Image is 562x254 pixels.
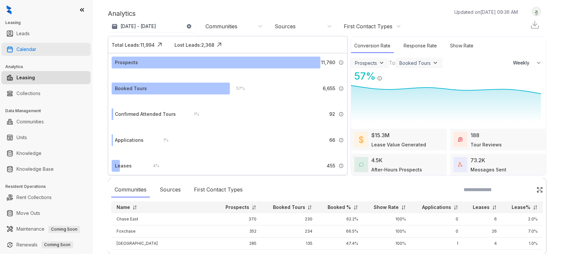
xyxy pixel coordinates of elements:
[359,136,363,143] img: LeaseValue
[422,204,451,211] p: Applications
[1,71,91,84] li: Leasing
[262,213,318,225] td: 230
[5,108,92,114] h3: Data Management
[48,226,80,233] span: Coming Soon
[432,60,439,66] img: ViewFilterArrow
[502,225,543,238] td: 7.0%
[532,8,541,15] img: UserAvatar
[215,238,262,250] td: 285
[16,71,35,84] a: Leasing
[16,43,36,56] a: Calendar
[252,205,256,210] img: sorting
[522,187,528,192] img: SearchIcon
[262,238,318,250] td: 135
[382,70,392,80] img: Click Icon
[1,207,91,220] li: Move Outs
[307,205,312,210] img: sorting
[378,60,385,66] img: ViewFilterArrow
[355,60,377,66] div: Prospects
[363,213,411,225] td: 100%
[338,138,344,143] img: Info
[323,85,335,92] span: 6,655
[215,213,262,225] td: 370
[205,23,237,30] div: Communities
[338,112,344,117] img: Info
[329,137,335,144] span: 66
[338,86,344,91] img: Info
[111,213,215,225] td: Chase East
[275,23,296,30] div: Sources
[117,204,130,211] p: Name
[464,238,502,250] td: 4
[112,41,155,48] div: Total Leads: 11,994
[317,238,363,250] td: 47.4%
[464,225,502,238] td: 26
[359,162,363,167] img: AfterHoursConversations
[363,238,411,250] td: 100%
[1,115,91,128] li: Communities
[155,40,165,50] img: Click Icon
[1,163,91,176] li: Knowledge Base
[411,213,464,225] td: 0
[492,205,497,210] img: sorting
[389,59,395,67] div: To
[5,64,92,70] h3: Analytics
[512,204,530,211] p: Lease%
[447,39,477,53] div: Show Rate
[453,205,458,210] img: sorting
[215,225,262,238] td: 352
[1,238,91,251] li: Renewals
[458,162,463,167] img: TotalFum
[262,225,318,238] td: 234
[470,141,502,148] div: Tour Reviews
[16,163,54,176] a: Knowledge Base
[502,213,543,225] td: 2.0%
[317,225,363,238] td: 66.5%
[338,163,344,168] img: Info
[147,162,159,169] div: 4 %
[156,182,184,197] div: Sources
[108,9,136,18] p: Analytics
[533,205,538,210] img: sorting
[327,162,335,169] span: 455
[371,141,426,148] div: Lease Value Generated
[41,241,73,248] span: Coming Soon
[120,23,156,30] p: [DATE] - [DATE]
[273,204,305,211] p: Booked Tours
[111,238,215,250] td: [GEOGRAPHIC_DATA]
[214,40,224,50] img: Click Icon
[115,85,147,92] div: Booked Tours
[400,39,440,53] div: Response Rate
[351,39,394,53] div: Conversion Rate
[108,20,197,32] button: [DATE] - [DATE]
[191,182,246,197] div: First Contact Types
[1,87,91,100] li: Collections
[353,205,358,210] img: sorting
[458,137,463,142] img: TourReviews
[16,238,73,251] a: RenewalsComing Soon
[115,59,138,66] div: Prospects
[1,191,91,204] li: Rent Collections
[344,23,392,30] div: First Contact Types
[111,182,150,197] div: Communities
[371,166,422,173] div: After-Hours Prospects
[1,131,91,144] li: Units
[374,204,399,211] p: Show Rate
[230,85,245,92] div: 57 %
[329,111,335,118] span: 92
[351,69,376,84] div: 57 %
[115,137,144,144] div: Applications
[1,27,91,40] li: Leads
[132,205,137,210] img: sorting
[454,9,518,15] p: Updated on [DATE] 09:36 AM
[470,156,485,164] div: 73.2K
[1,147,91,160] li: Knowledge
[111,225,215,238] td: Foxchase
[502,238,543,250] td: 1.0%
[363,225,411,238] td: 100%
[16,115,44,128] a: Communities
[5,184,92,190] h3: Resident Operations
[371,156,383,164] div: 4.5K
[157,137,169,144] div: 1 %
[16,147,41,160] a: Knowledge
